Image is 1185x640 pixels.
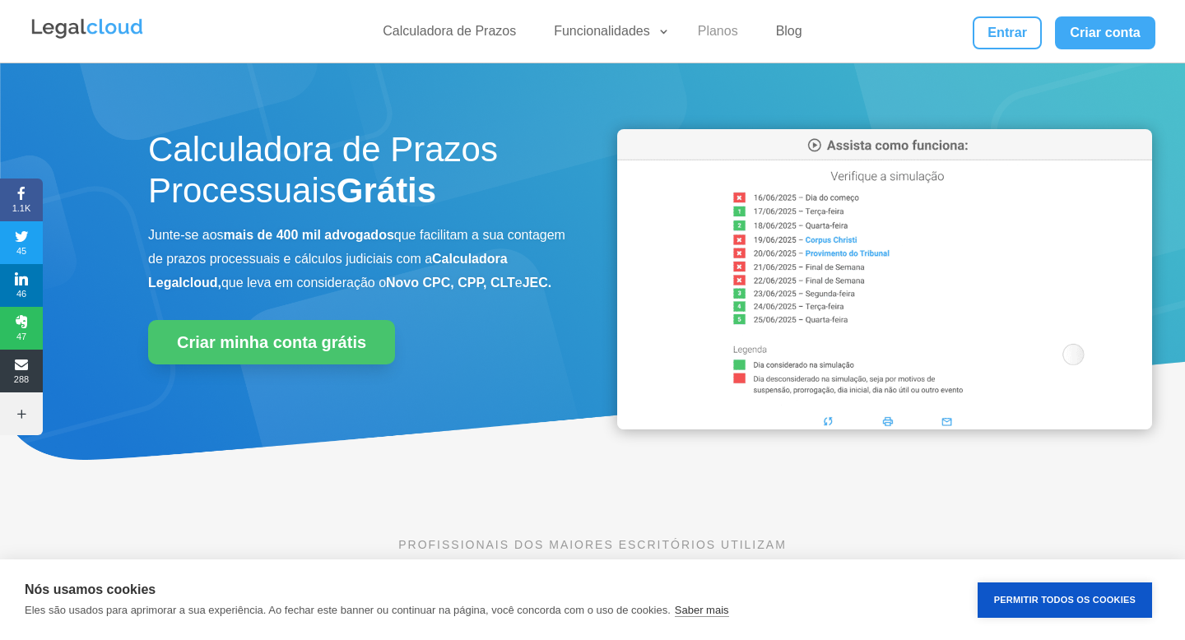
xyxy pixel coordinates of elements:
[337,171,436,210] strong: Grátis
[675,604,729,617] a: Saber mais
[25,604,671,616] p: Eles são usados para aprimorar a sua experiência. Ao fechar este banner ou continuar na página, v...
[523,276,552,290] b: JEC.
[688,23,748,47] a: Planos
[386,276,515,290] b: Novo CPC, CPP, CLT
[973,16,1042,49] a: Entrar
[617,418,1152,432] a: Calculadora de Prazos Processuais da Legalcloud
[544,23,670,47] a: Funcionalidades
[1055,16,1155,49] a: Criar conta
[148,252,508,290] b: Calculadora Legalcloud,
[766,23,812,47] a: Blog
[148,536,1037,554] p: PROFISSIONAIS DOS MAIORES ESCRITÓRIOS UTILIZAM
[30,30,145,44] a: Logo da Legalcloud
[25,582,156,596] strong: Nós usamos cookies
[148,320,395,364] a: Criar minha conta grátis
[224,228,394,242] b: mais de 400 mil advogados
[978,582,1152,618] button: Permitir Todos os Cookies
[373,23,526,47] a: Calculadora de Prazos
[30,16,145,41] img: Legalcloud Logo
[148,129,568,220] h1: Calculadora de Prazos Processuais
[148,224,568,294] p: Junte-se aos que facilitam a sua contagem de prazos processuais e cálculos judiciais com a que le...
[617,129,1152,429] img: Calculadora de Prazos Processuais da Legalcloud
